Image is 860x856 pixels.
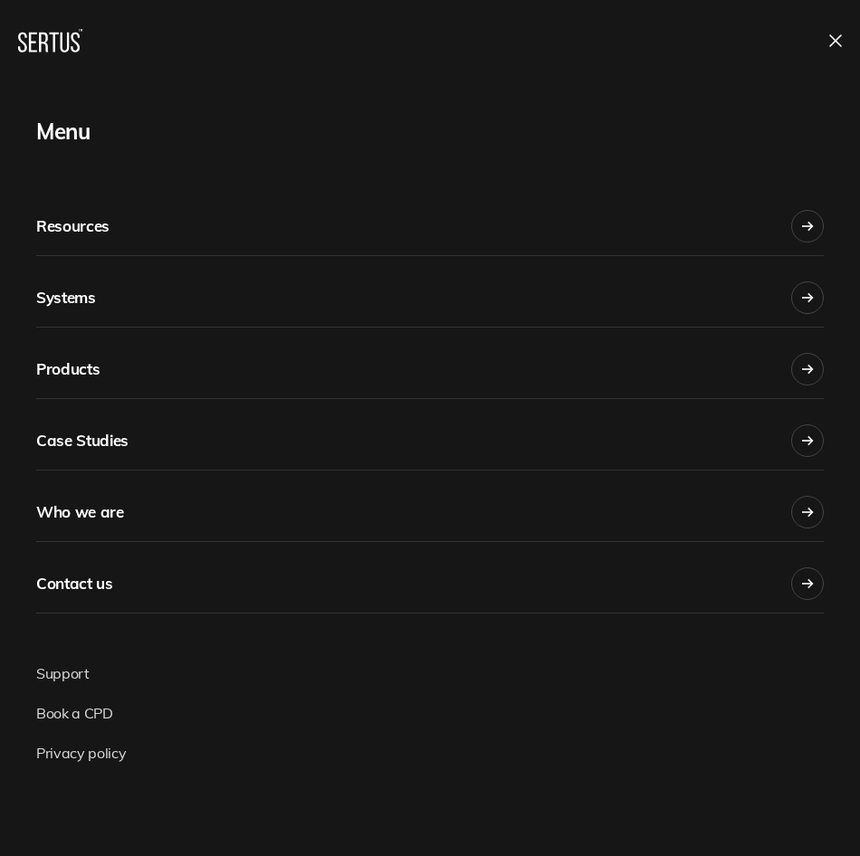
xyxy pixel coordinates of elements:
[534,646,860,856] iframe: Chat Widget
[36,278,96,318] div: Systems
[36,185,824,256] a: Resources
[36,664,90,682] a: Support
[36,206,110,246] div: Resources
[36,421,129,461] div: Case Studies
[36,399,824,471] a: Case Studies
[36,256,824,328] a: Systems
[36,744,127,762] a: Privacy policy
[36,110,824,152] div: Menu
[36,328,824,399] a: Products
[36,564,113,604] div: Contact us
[36,349,100,389] div: Products
[36,471,824,542] a: Who we are
[36,492,124,532] div: Who we are
[36,542,824,613] a: Contact us
[36,704,113,722] a: Book a CPD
